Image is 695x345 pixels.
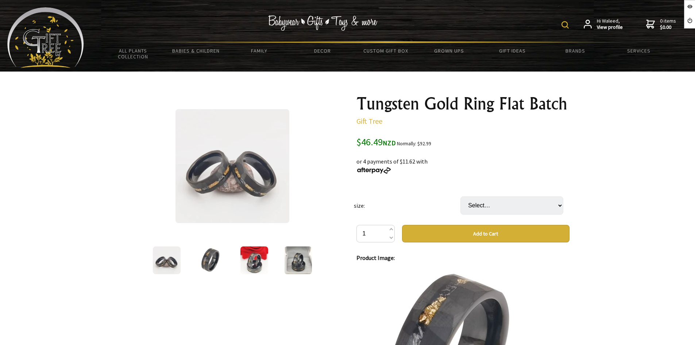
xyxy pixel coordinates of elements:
a: Custom Gift Box [354,43,417,58]
a: Hi Waleed,View profile [584,18,623,31]
img: product search [561,21,569,28]
h1: Tungsten Gold Ring Flat Batch [356,95,569,112]
button: Add to Cart [402,225,569,242]
a: Brands [544,43,607,58]
a: Gift Tree [356,116,382,126]
a: Decor [291,43,354,58]
img: Tungsten Gold Ring Flat Batch [175,109,289,223]
span: 0 items [660,18,676,31]
a: 0 items$0.00 [646,18,676,31]
span: Hi Waleed, [597,18,623,31]
a: Babies & Children [165,43,228,58]
img: Afterpay [356,167,391,174]
a: All Plants Collection [101,43,165,64]
div: or 4 payments of $11.62 with [356,148,569,175]
td: size: [354,186,460,225]
a: Gift Ideas [480,43,544,58]
a: Services [607,43,670,58]
img: Tungsten Gold Ring Flat Batch [284,246,312,274]
a: Grown Ups [417,43,480,58]
span: $46.49 [356,136,396,148]
img: Tungsten Gold Ring Flat Batch [153,246,181,274]
strong: $0.00 [660,24,676,31]
small: Normally: $92.99 [397,141,431,147]
strong: View profile [597,24,623,31]
img: Babywear - Gifts - Toys & more [268,15,378,31]
img: Tungsten Gold Ring Flat Batch [197,246,224,274]
a: Family [228,43,291,58]
strong: Product Image: [356,254,395,261]
span: NZD [383,139,396,147]
img: Babyware - Gifts - Toys and more... [7,7,84,68]
img: Tungsten Gold Ring Flat Batch [240,246,268,274]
